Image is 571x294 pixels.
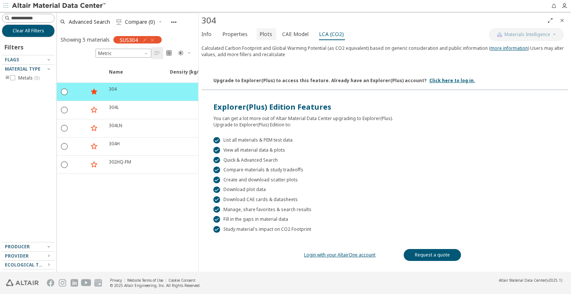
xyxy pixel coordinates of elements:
i:  [166,50,172,56]
button: Tile View [163,47,175,59]
button: Material Type [2,65,55,74]
div: Quick & Advanced Search [213,247,556,254]
span: Flags [5,56,19,63]
span: CAE Model [282,28,309,40]
i:  [116,19,122,25]
span: Ecological Topics [5,262,53,268]
div: Create and download scatter plots [213,267,556,274]
span: ( 5 ) [34,75,39,81]
div: Calculated Carbon Footprint and Global Warming Potential (as CO2 equivalent) based on generic con... [201,45,568,61]
div: 304 [109,86,117,92]
div: Upgrade to Explorer(Plus) to access this feature. Already have an Explorer(Plus) account? [213,165,426,174]
div: Filters [2,37,27,55]
img: Altair Material Data Center [12,2,107,10]
span: Materials Intelligence [504,32,550,38]
div: (v2025.1) [499,278,562,283]
span: Compare (0) [125,19,155,25]
img: Paywall-GWP-dark [201,61,568,156]
span: Info [201,28,212,40]
div:  [213,267,220,274]
span: Producer [5,243,30,250]
button: Favorite [88,159,100,171]
span: Name [104,69,165,82]
div: Unit System [96,49,151,58]
i: toogle group [5,75,10,81]
button: Table View [151,47,163,59]
img: Altair Engineering [6,280,39,286]
a: Website Terms of Use [127,278,163,283]
span: Altair Material Data Center [499,278,546,283]
div:  [213,247,220,254]
button: Software [2,269,55,278]
button: Producer [2,242,55,251]
span: Advanced Search [69,19,110,25]
button: Favorite [88,86,100,98]
button: AI CopilotMaterials Intelligence [489,28,564,41]
button: Provider [2,252,55,261]
a: Privacy [110,278,122,283]
span: Plots [259,28,272,40]
div: 304L [109,104,119,110]
button: Favorite [88,140,100,152]
a: Cookie Consent [168,278,196,283]
span: SUS304 [120,36,138,43]
div:  [213,257,220,264]
a: Click here to log in. [429,168,475,174]
button: Ecological Topics [2,261,55,269]
div: 304LN [109,122,122,129]
div: © 2025 Altair Engineering, Inc. All Rights Reserved. [110,283,201,288]
div: Showing 5 materials [61,36,110,43]
div: 304H [109,140,120,147]
p: Explorer(Plus) Edition [213,135,556,147]
button: Favorite [88,104,100,116]
div: 302HQ-FM [109,159,131,165]
div: 304 [201,14,544,26]
a: more information [490,45,528,51]
div: View all material data & plots [213,237,556,244]
button: Flags [2,55,55,64]
button: Theme [175,47,194,59]
span: Metric [96,49,151,58]
span: Properties [222,28,248,40]
span: Expand [72,69,88,82]
div: Explorer(Plus) Edition Features [213,192,556,203]
span: Name [109,69,123,82]
div:  [213,237,220,244]
button: Clear All Filters [2,25,55,37]
div: You can get a lot more out of Altair Material Data Center upgrading to Explorer(Plus). Upgrade to... [213,203,556,218]
i:  [178,50,184,56]
span: Clear All Filters [13,28,44,34]
button: Full Screen [544,14,556,26]
button: Favorite [88,122,100,134]
div: List all materials & PEM test data [213,227,556,234]
span: Density [kg/m³] [165,69,226,82]
button: Close [556,14,568,26]
i:  [154,50,160,56]
span: Favorite [88,69,104,82]
p: Upgrade to [213,125,556,135]
div: Compare materials & study tradeoffs [213,257,556,264]
div:  [213,227,220,234]
span: Provider [5,253,29,259]
span: Metals [18,75,39,81]
span: Density [kg/m³] [170,69,207,82]
img: AI Copilot [497,32,503,38]
span: Material Type [5,66,41,72]
span: LCA (CO2) [319,28,344,40]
